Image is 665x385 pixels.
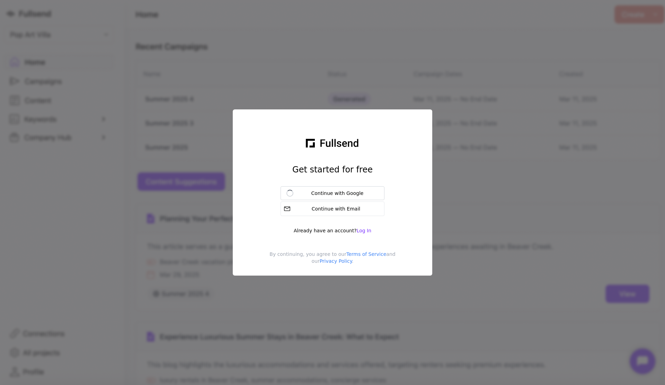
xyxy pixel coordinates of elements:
div: Already have an account? [294,227,371,234]
div: By continuing, you agree to our and our . [238,251,427,270]
span: Log In [357,228,371,233]
h1: Get started for free [292,164,373,175]
button: Continue with Email [281,202,384,216]
button: Continue with Google [281,186,384,200]
a: Terms of Service [346,251,386,257]
div: Continue with Email [293,205,381,212]
a: Privacy Policy [320,258,352,264]
div: Continue with Google [296,190,379,197]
